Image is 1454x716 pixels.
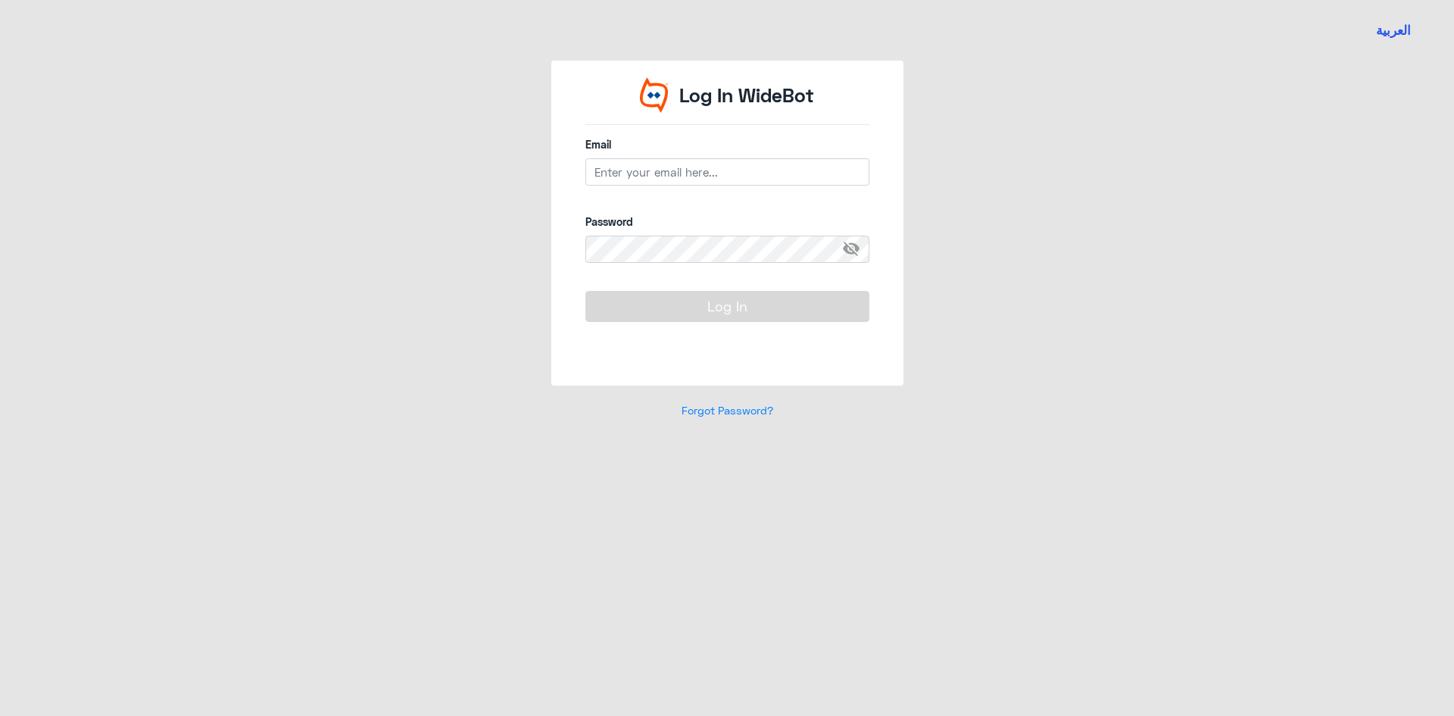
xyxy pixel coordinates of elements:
[682,404,773,417] a: Forgot Password?
[1376,21,1411,40] button: العربية
[585,158,869,186] input: Enter your email here...
[585,291,869,321] button: Log In
[1367,11,1420,49] a: Switch language
[640,77,669,113] img: Widebot Logo
[585,214,869,230] label: Password
[842,236,869,263] span: visibility_off
[679,81,814,110] p: Log In WideBot
[585,136,869,152] label: Email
